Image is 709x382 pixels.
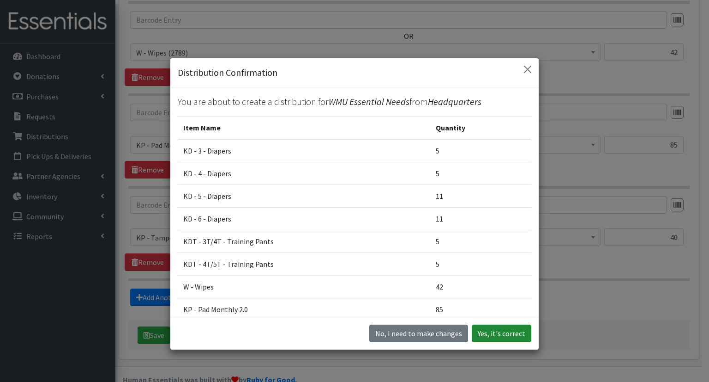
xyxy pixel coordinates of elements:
td: KD - 5 - Diapers [178,185,430,208]
button: Close [520,62,535,77]
td: 11 [430,208,531,230]
td: KD - 4 - Diapers [178,162,430,185]
td: 5 [430,162,531,185]
td: KD - 6 - Diapers [178,208,430,230]
th: Item Name [178,117,430,140]
h5: Distribution Confirmation [178,66,277,80]
button: Yes, it's correct [472,325,531,342]
td: W - Wipes [178,276,430,298]
span: Headquarters [428,96,481,107]
span: WMU Essential Needs [329,96,409,107]
button: No I need to make changes [369,325,468,342]
td: KD - 3 - Diapers [178,139,430,162]
td: 5 [430,230,531,253]
p: You are about to create a distribution for from [178,95,531,109]
td: 85 [430,298,531,321]
td: 5 [430,253,531,276]
td: KDT - 3T/4T - Training Pants [178,230,430,253]
td: KDT - 4T/5T - Training Pants [178,253,430,276]
th: Quantity [430,117,531,140]
td: 11 [430,185,531,208]
td: KP - Pad Monthly 2.0 [178,298,430,321]
td: 42 [430,276,531,298]
td: 5 [430,139,531,162]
